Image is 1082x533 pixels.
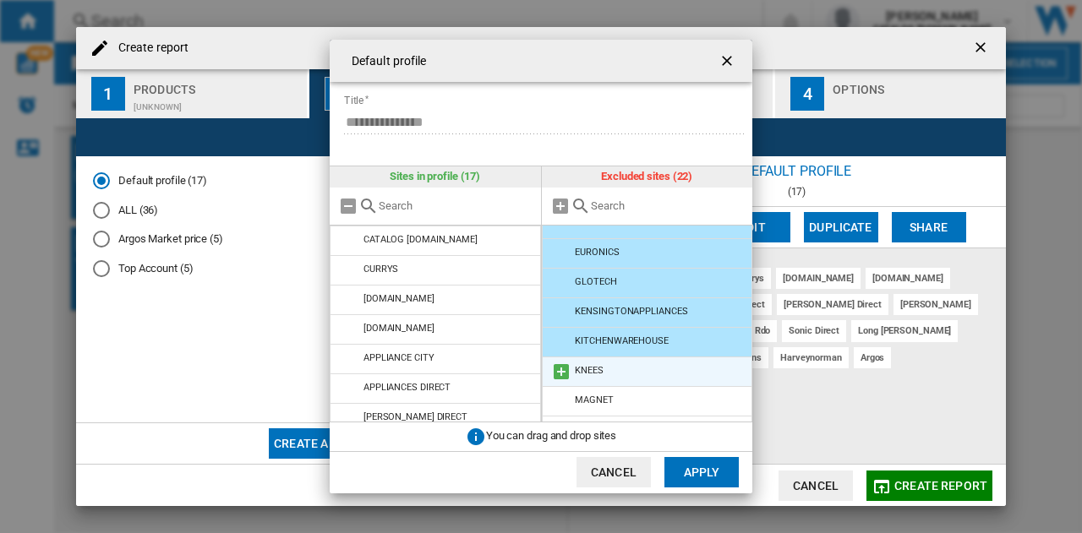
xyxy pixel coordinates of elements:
[363,382,451,393] div: APPLIANCES DIRECT
[363,323,434,334] div: [DOMAIN_NAME]
[363,234,478,245] div: CATALOG [DOMAIN_NAME]
[542,166,753,187] div: Excluded sites (22)
[575,247,619,258] div: EURONICS
[575,365,604,376] div: KNEES
[363,352,434,363] div: APPLIANCE CITY
[343,53,427,70] h4: Default profile
[486,429,616,442] span: You can drag and drop sites
[712,44,746,78] button: getI18NText('BUTTONS.CLOSE_DIALOG')
[363,411,467,422] div: [PERSON_NAME] DIRECT
[577,457,651,487] button: Cancel
[664,457,739,487] button: Apply
[591,199,745,212] input: Search
[338,196,358,216] md-icon: Remove all
[379,199,533,212] input: Search
[550,196,571,216] md-icon: Add all
[719,52,739,73] ng-md-icon: getI18NText('BUTTONS.CLOSE_DIALOG')
[575,306,687,317] div: KENSINGTONAPPLIANCES
[330,166,541,187] div: Sites in profile (17)
[363,293,434,304] div: [DOMAIN_NAME]
[575,394,613,405] div: MAGNET
[575,335,668,346] div: KITCHENWAREHOUSE
[363,264,398,275] div: CURRYS
[575,276,616,287] div: GLOTECH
